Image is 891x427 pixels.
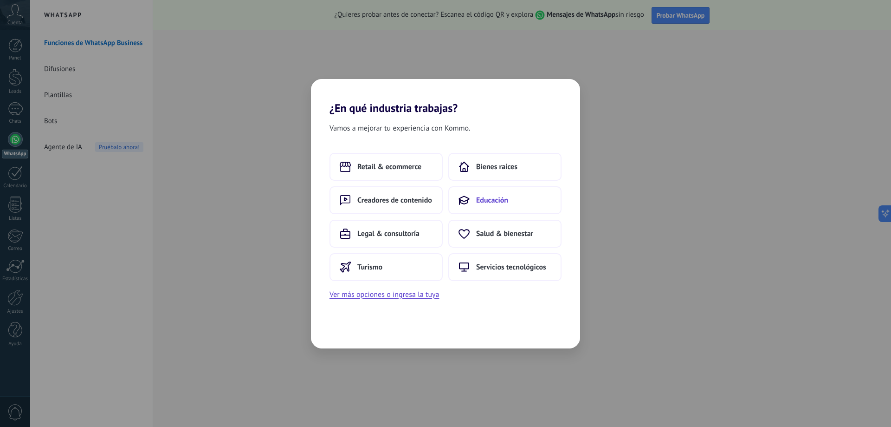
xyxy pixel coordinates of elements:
[329,289,439,301] button: Ver más opciones o ingresa la tuya
[357,263,382,272] span: Turismo
[476,263,546,272] span: Servicios tecnológicos
[448,186,562,214] button: Educación
[448,220,562,248] button: Salud & bienestar
[329,122,470,134] span: Vamos a mejorar tu experiencia con Kommo.
[329,253,443,281] button: Turismo
[448,153,562,181] button: Bienes raíces
[329,153,443,181] button: Retail & ecommerce
[476,229,533,238] span: Salud & bienestar
[311,79,580,115] h2: ¿En qué industria trabajas?
[357,229,420,238] span: Legal & consultoría
[448,253,562,281] button: Servicios tecnológicos
[357,162,421,171] span: Retail & ecommerce
[329,220,443,248] button: Legal & consultoría
[476,196,508,205] span: Educación
[329,186,443,214] button: Creadores de contenido
[357,196,432,205] span: Creadores de contenido
[476,162,517,171] span: Bienes raíces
